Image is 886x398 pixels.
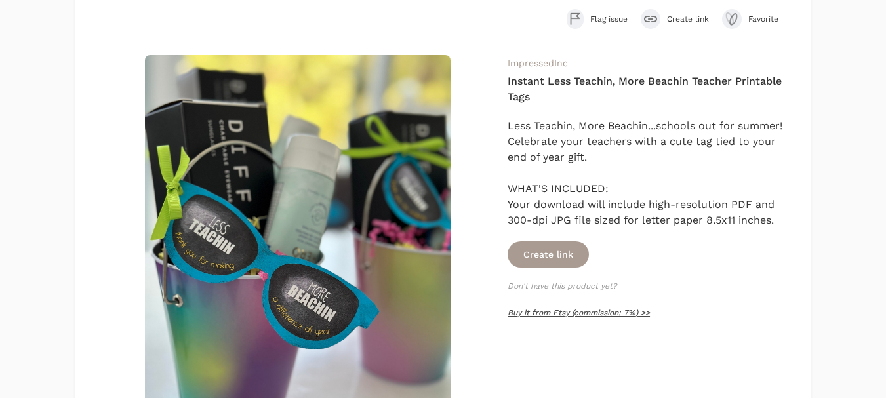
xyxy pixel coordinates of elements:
button: Create link [641,9,709,29]
h4: Instant Less Teachin, More Beachin Teacher Printable Tags [508,73,785,105]
span: Favorite [748,14,785,24]
a: Buy it from Etsy (commission: 7%) >> [508,308,650,317]
p: Don't have this product yet? [508,281,785,291]
a: ImpressedInc [508,58,568,68]
div: Less Teachin, More Beachin...schools out for summer! Celebrate your teachers with a cute tag tied... [508,118,785,228]
button: Flag issue [567,9,628,29]
button: Favorite [722,9,785,29]
span: Create link [667,14,709,24]
button: Create link [508,241,589,268]
span: Flag issue [590,14,628,24]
